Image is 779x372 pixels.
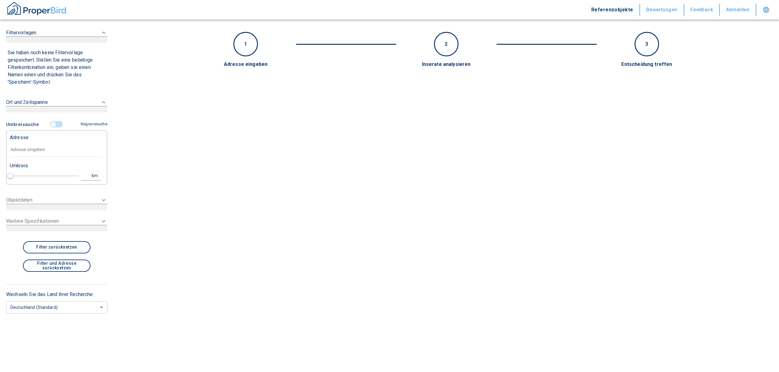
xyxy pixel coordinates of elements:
button: Regionssuche [78,119,107,130]
div: Inserate analysieren [371,61,522,68]
button: Abmelden [720,4,756,16]
p: Wechseln Sie das Land ihrer Recherche: [6,291,107,298]
img: ProperBird Logo and Home Button [6,1,67,16]
p: 2 [445,40,447,48]
p: Weitere Spezifikationen [6,218,59,225]
div: Entscheidung treffen [572,61,722,68]
div: km [94,172,99,180]
div: Adresse eingeben [171,61,321,68]
p: 1 [244,40,247,48]
div: Ort und Zeitspanne [6,93,107,119]
button: ProperBird Logo and Home Button [6,1,67,19]
div: Weitere Spezifikationen [6,214,107,235]
div: Filtervorlagen [6,119,107,188]
div: Objektdaten [6,193,107,214]
div: Filtervorlagen [6,23,107,49]
div: Filtervorlagen [6,49,107,88]
button: Referenzobjekte [585,4,640,16]
p: Umkreis [10,162,28,169]
p: 3 [645,40,648,48]
p: Objektdaten [6,196,33,204]
p: Sie haben noch keine Filtervorlage gespeichert. Stellen Sie eine beliebige Filterkombination ein,... [8,49,106,86]
button: Filter zurücksetzen [23,241,90,253]
button: Feedback [684,4,720,16]
button: km [81,171,101,180]
p: Adresse [10,134,29,141]
button: Filter und Adresse zurücksetzen [23,260,90,272]
div: Deutschland (Standard) [6,299,107,315]
button: Umkreissuche [6,119,41,130]
p: Filtervorlagen [6,29,36,36]
input: Adresse eingeben [10,143,104,157]
p: Ort und Zeitspanne [6,99,48,106]
button: Bewertungen [640,4,684,16]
